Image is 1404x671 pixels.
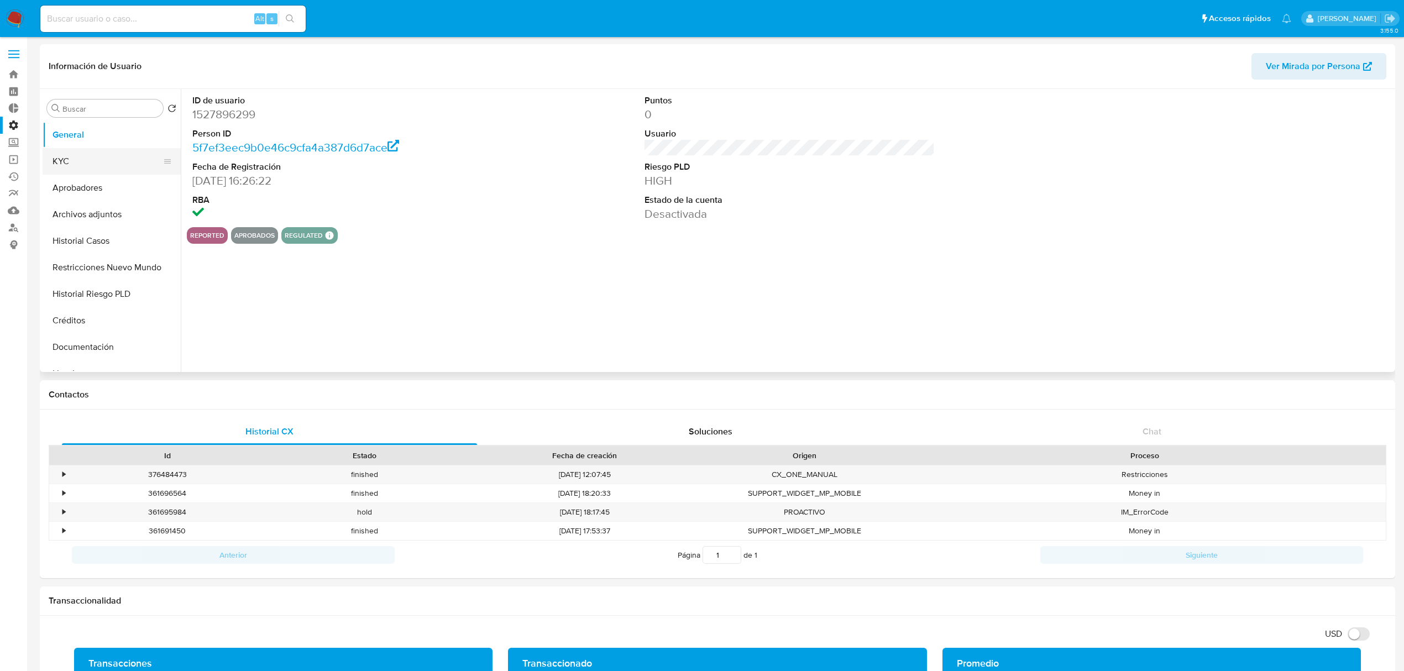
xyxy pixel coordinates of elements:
p: ludmila.lanatti@mercadolibre.com [1318,13,1380,24]
div: Money in [903,484,1386,502]
button: Créditos [43,307,181,334]
div: hold [266,503,463,521]
button: search-icon [279,11,301,27]
button: Historial Riesgo PLD [43,281,181,307]
div: Id [76,450,258,461]
dt: Usuario [645,128,935,140]
a: Salir [1384,13,1396,24]
div: Estado [274,450,455,461]
button: Documentación [43,334,181,360]
div: • [62,488,65,499]
button: Siguiente [1040,546,1363,564]
div: CX_ONE_MANUAL [706,465,903,484]
dd: 1527896299 [192,107,483,122]
h1: Contactos [49,389,1386,400]
button: Buscar [51,104,60,113]
h1: Información de Usuario [49,61,142,72]
span: Historial CX [245,425,294,438]
dd: Desactivada [645,206,935,222]
div: finished [266,484,463,502]
div: [DATE] 12:07:45 [463,465,706,484]
dt: Fecha de Registración [192,161,483,173]
button: Ver Mirada por Persona [1251,53,1386,80]
dt: RBA [192,194,483,206]
button: Aprobadores [43,175,181,201]
button: Aprobados [234,233,275,238]
span: Chat [1143,425,1161,438]
dt: Puntos [645,95,935,107]
div: PROACTIVO [706,503,903,521]
div: [DATE] 18:17:45 [463,503,706,521]
div: 376484473 [69,465,266,484]
input: Buscar [62,104,159,114]
div: 361691450 [69,522,266,540]
input: Buscar usuario o caso... [40,12,306,26]
div: SUPPORT_WIDGET_MP_MOBILE [706,484,903,502]
dt: Riesgo PLD [645,161,935,173]
span: Página de [678,546,757,564]
div: Restricciones [903,465,1386,484]
div: [DATE] 17:53:37 [463,522,706,540]
button: regulated [285,233,323,238]
a: Notificaciones [1282,14,1291,23]
dt: ID de usuario [192,95,483,107]
button: Anterior [72,546,395,564]
div: finished [266,465,463,484]
dt: Estado de la cuenta [645,194,935,206]
button: Historial Casos [43,228,181,254]
span: Ver Mirada por Persona [1266,53,1360,80]
button: KYC [43,148,172,175]
h1: Transaccionalidad [49,595,1386,606]
div: finished [266,522,463,540]
span: Accesos rápidos [1209,13,1271,24]
dd: 0 [645,107,935,122]
button: Volver al orden por defecto [167,104,176,116]
span: s [270,13,274,24]
div: SUPPORT_WIDGET_MP_MOBILE [706,522,903,540]
div: • [62,526,65,536]
span: Alt [255,13,264,24]
span: Soluciones [689,425,732,438]
button: reported [190,233,224,238]
div: Proceso [911,450,1378,461]
button: Restricciones Nuevo Mundo [43,254,181,281]
div: Origen [714,450,895,461]
button: General [43,122,181,148]
dd: [DATE] 16:26:22 [192,173,483,188]
dt: Person ID [192,128,483,140]
a: 5f7ef3eec9b0e46c9cfa4a387d6d7ace [192,139,399,155]
div: [DATE] 18:20:33 [463,484,706,502]
button: Lista Interna [43,360,181,387]
dd: HIGH [645,173,935,188]
div: Money in [903,522,1386,540]
div: 361696564 [69,484,266,502]
button: Archivos adjuntos [43,201,181,228]
div: • [62,507,65,517]
span: 1 [755,549,757,560]
div: IM_ErrorCode [903,503,1386,521]
div: 361695984 [69,503,266,521]
div: Fecha de creación [471,450,698,461]
div: • [62,469,65,480]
